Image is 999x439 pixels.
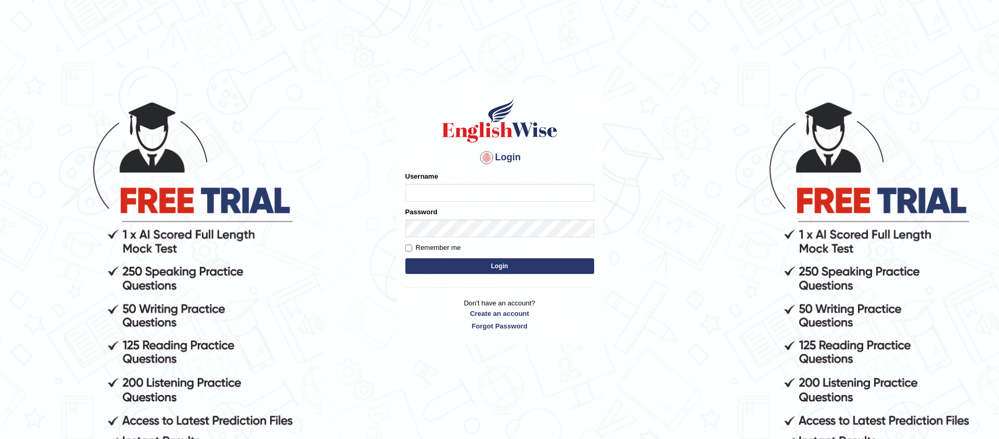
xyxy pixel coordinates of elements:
img: Logo of English Wise sign in for intelligent practice with AI [440,97,560,144]
input: Remember me [405,245,412,251]
label: Password [405,207,437,217]
button: Login [405,258,594,274]
h4: Login [405,149,594,166]
a: Create an account [405,309,594,319]
label: Username [405,171,438,181]
a: Forgot Password [405,321,594,331]
label: Remember me [405,243,461,253]
p: Don't have an account? [405,298,594,331]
